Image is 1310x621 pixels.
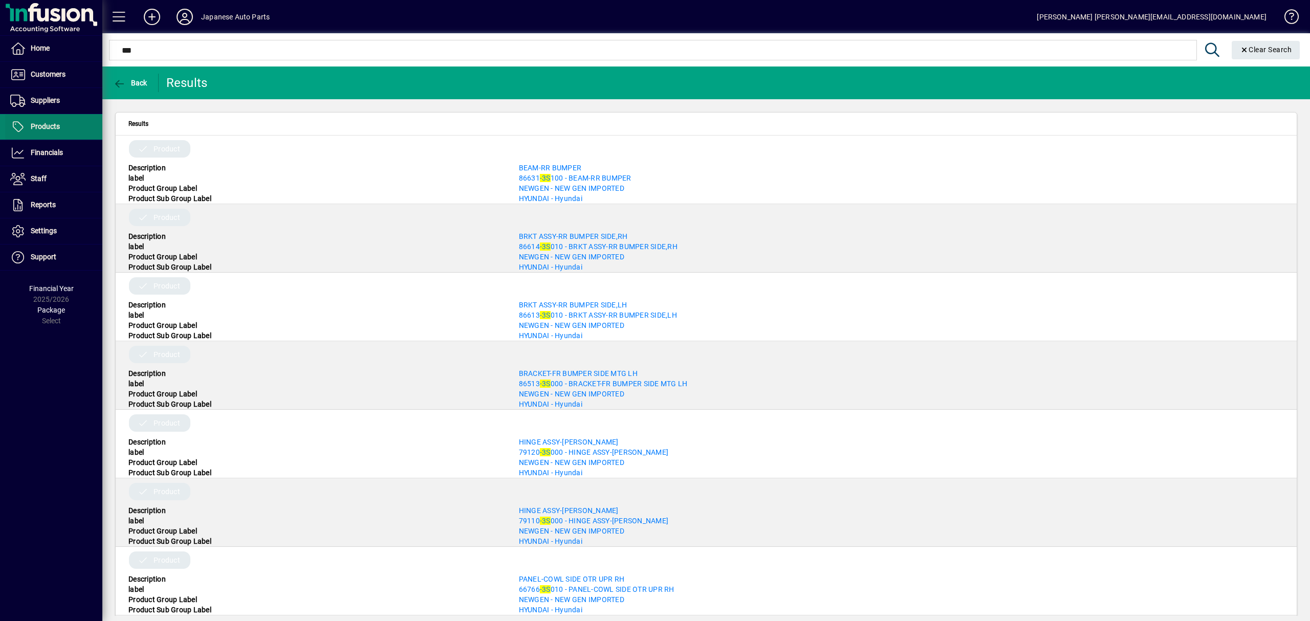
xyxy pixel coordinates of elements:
[31,70,65,78] span: Customers
[519,400,582,408] a: HYUNDAI - Hyundai
[121,310,511,320] div: label
[519,390,624,398] a: NEWGEN - NEW GEN IMPORTED
[154,349,180,360] span: Product
[540,585,551,593] em: -3S
[121,505,511,516] div: Description
[31,174,47,183] span: Staff
[519,331,582,340] a: HYUNDAI - Hyundai
[519,458,624,467] a: NEWGEN - NEW GEN IMPORTED
[121,399,511,409] div: Product Sub Group Label
[121,231,511,241] div: Description
[519,369,638,378] a: BRACKET-FR BUMPER SIDE MTG LH
[540,311,551,319] em: -3S
[519,194,582,203] a: HYUNDAI - Hyundai
[519,380,688,388] span: 86513 000 - BRACKET-FR BUMPER SIDE MTG LH
[5,88,102,114] a: Suppliers
[519,595,624,604] a: NEWGEN - NEW GEN IMPORTED
[102,74,159,92] app-page-header-button: Back
[121,252,511,262] div: Product Group Label
[519,184,624,192] a: NEWGEN - NEW GEN IMPORTED
[121,605,511,615] div: Product Sub Group Label
[121,594,511,605] div: Product Group Label
[154,144,180,154] span: Product
[31,44,50,52] span: Home
[29,284,74,293] span: Financial Year
[154,281,180,291] span: Product
[37,306,65,314] span: Package
[5,218,102,244] a: Settings
[201,9,270,25] div: Japanese Auto Parts
[121,241,511,252] div: label
[121,300,511,310] div: Description
[121,379,511,389] div: label
[519,311,677,319] span: 86613 010 - BRKT ASSY-RR BUMPER SIDE,LH
[519,311,677,319] a: 86613-3S010 - BRKT ASSY-RR BUMPER SIDE,LH
[168,8,201,26] button: Profile
[519,527,624,535] a: NEWGEN - NEW GEN IMPORTED
[5,62,102,87] a: Customers
[540,448,551,456] em: -3S
[121,526,511,536] div: Product Group Label
[519,174,631,182] span: 86631 100 - BEAM-RR BUMPER
[128,118,148,129] span: Results
[121,183,511,193] div: Product Group Label
[519,517,669,525] span: 79110 000 - HINGE ASSY-[PERSON_NAME]
[121,262,511,272] div: Product Sub Group Label
[154,418,180,428] span: Product
[519,575,625,583] a: PANEL-COWL SIDE OTR UPR RH
[31,227,57,235] span: Settings
[519,242,678,251] a: 86614-3S010 - BRKT ASSY-RR BUMPER SIDE,RH
[540,242,551,251] em: -3S
[540,517,551,525] em: -3S
[5,192,102,218] a: Reports
[519,438,619,446] a: HINGE ASSY-[PERSON_NAME]
[519,321,624,329] a: NEWGEN - NEW GEN IMPORTED
[5,114,102,140] a: Products
[121,447,511,457] div: label
[136,8,168,26] button: Add
[519,606,582,614] a: HYUNDAI - Hyundai
[121,468,511,478] div: Product Sub Group Label
[121,584,511,594] div: label
[519,585,674,593] span: 66766 010 - PANEL-COWL SIDE OTR UPR RH
[154,212,180,223] span: Product
[519,232,628,240] span: BRKT ASSY-RR BUMPER SIDE,RH
[121,193,511,204] div: Product Sub Group Label
[5,245,102,270] a: Support
[519,506,619,515] a: HINGE ASSY-[PERSON_NAME]
[540,380,551,388] em: -3S
[31,253,56,261] span: Support
[1037,9,1267,25] div: [PERSON_NAME] [PERSON_NAME][EMAIL_ADDRESS][DOMAIN_NAME]
[519,517,669,525] a: 79110-3S000 - HINGE ASSY-[PERSON_NAME]
[519,242,678,251] span: 86614 010 - BRKT ASSY-RR BUMPER SIDE,RH
[121,437,511,447] div: Description
[519,301,627,309] a: BRKT ASSY-RR BUMPER SIDE,LH
[31,122,60,130] span: Products
[121,320,511,330] div: Product Group Label
[519,537,582,545] a: HYUNDAI - Hyundai
[1240,46,1292,54] span: Clear Search
[121,457,511,468] div: Product Group Label
[121,536,511,546] div: Product Sub Group Label
[519,469,582,477] a: HYUNDAI - Hyundai
[154,555,180,565] span: Product
[5,166,102,192] a: Staff
[519,164,582,172] a: BEAM-RR BUMPER
[121,368,511,379] div: Description
[519,380,688,388] a: 86513-3S000 - BRACKET-FR BUMPER SIDE MTG LH
[519,263,582,271] a: HYUNDAI - Hyundai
